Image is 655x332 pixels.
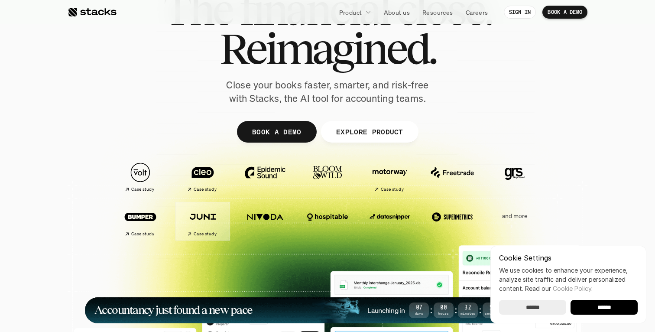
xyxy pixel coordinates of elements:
span: 32 [458,306,478,310]
a: Cookie Policy [553,285,591,292]
p: Product [339,8,362,17]
h2: Case study [131,231,154,237]
a: Privacy Policy [102,201,140,207]
a: Careers [460,4,493,20]
a: Case study [176,202,230,240]
a: Case study [176,158,230,196]
p: BOOK A DEMO [548,9,582,15]
a: SIGN IN [504,6,536,19]
span: Days [409,312,429,315]
h1: Accountancy just found a new pace [94,305,253,315]
p: SIGN IN [509,9,531,15]
p: We use cookies to enhance your experience, analyze site traffic and deliver personalized content. [499,266,638,293]
span: 07 [409,306,429,310]
p: EXPLORE PRODUCT [336,125,403,138]
strong: : [478,305,482,315]
a: Case study [113,202,167,240]
p: Resources [422,8,453,17]
strong: : [454,305,458,315]
a: Accountancy just found a new paceLaunching in07Days:00Hours:32Minutes:58SecondsLEARN MORE [85,297,570,323]
h2: Case study [194,231,217,237]
p: Close your books faster, smarter, and risk-free with Stacks, the AI tool for accounting teams. [219,78,436,105]
p: Careers [466,8,488,17]
a: BOOK A DEMO [237,121,317,143]
h2: Case study [381,187,404,192]
span: Seconds [483,312,503,315]
a: About us [379,4,415,20]
h2: Case study [131,187,154,192]
a: BOOK A DEMO [542,6,587,19]
span: Minutes [458,312,478,315]
span: 58 [483,306,503,310]
a: Resources [417,4,458,20]
p: BOOK A DEMO [252,125,302,138]
span: Hours [434,312,454,315]
strong: : [429,305,433,315]
span: Reimagined. [220,29,436,68]
h2: Case study [194,187,217,192]
h4: Launching in [367,306,405,315]
p: Cookie Settings [499,254,638,261]
p: and more [488,212,542,220]
a: EXPLORE PRODUCT [321,121,418,143]
p: About us [384,8,410,17]
a: Case study [363,158,417,196]
span: Read our . [525,285,593,292]
span: 00 [434,306,454,310]
a: Case study [113,158,167,196]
